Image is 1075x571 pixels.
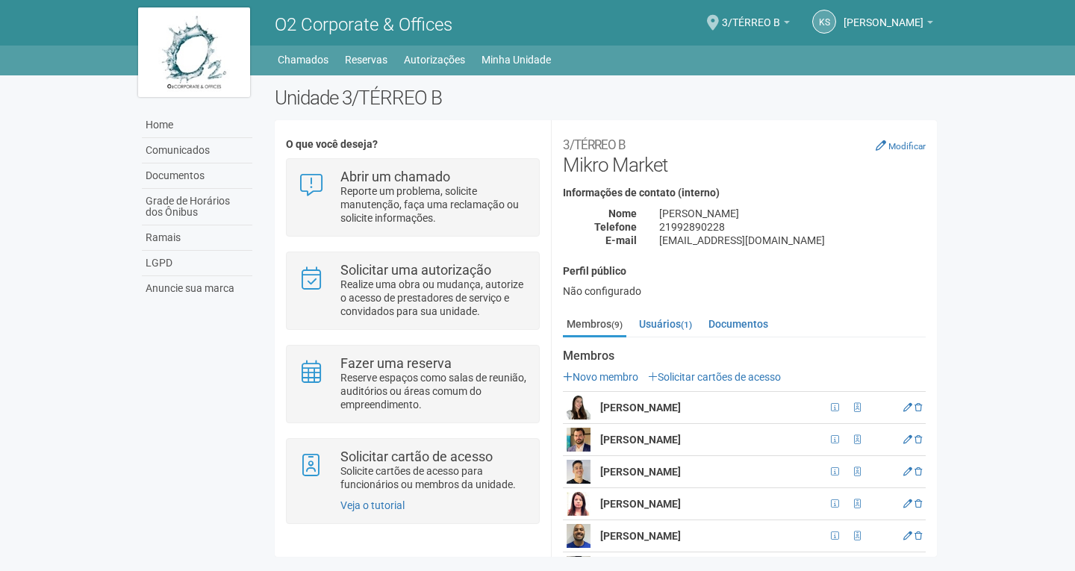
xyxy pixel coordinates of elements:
[563,137,626,152] small: 3/TÉRREO B
[142,163,252,189] a: Documentos
[563,313,626,337] a: Membros(9)
[914,499,922,509] a: Excluir membro
[600,530,681,542] strong: [PERSON_NAME]
[722,2,780,28] span: 3/TÉRREO B
[404,49,465,70] a: Autorizações
[605,234,637,246] strong: E-mail
[903,467,912,477] a: Editar membro
[286,139,539,150] h4: O que você deseja?
[482,49,551,70] a: Minha Unidade
[914,467,922,477] a: Excluir membro
[275,14,452,35] span: O2 Corporate & Offices
[648,371,781,383] a: Solicitar cartões de acesso
[903,434,912,445] a: Editar membro
[275,87,937,109] h2: Unidade 3/TÉRREO B
[600,466,681,478] strong: [PERSON_NAME]
[903,531,912,541] a: Editar membro
[142,276,252,301] a: Anuncie sua marca
[142,251,252,276] a: LGPD
[563,131,926,176] h2: Mikro Market
[142,225,252,251] a: Ramais
[340,371,528,411] p: Reserve espaços como salas de reunião, auditórios ou áreas comum do empreendimento.
[298,357,527,411] a: Fazer uma reserva Reserve espaços como salas de reunião, auditórios ou áreas comum do empreendime...
[563,266,926,277] h4: Perfil público
[345,49,387,70] a: Reservas
[844,19,933,31] a: [PERSON_NAME]
[563,187,926,199] h4: Informações de contato (interno)
[648,207,937,220] div: [PERSON_NAME]
[876,140,926,152] a: Modificar
[298,263,527,318] a: Solicitar uma autorização Realize uma obra ou mudança, autorize o acesso de prestadores de serviç...
[142,113,252,138] a: Home
[563,371,638,383] a: Novo membro
[340,464,528,491] p: Solicite cartões de acesso para funcionários ou membros da unidade.
[600,434,681,446] strong: [PERSON_NAME]
[608,208,637,219] strong: Nome
[594,221,637,233] strong: Telefone
[722,19,790,31] a: 3/TÉRREO B
[844,2,923,28] span: Karen Santos Bezerra
[567,428,591,452] img: user.png
[903,402,912,413] a: Editar membro
[914,531,922,541] a: Excluir membro
[142,138,252,163] a: Comunicados
[812,10,836,34] a: KS
[340,355,452,371] strong: Fazer uma reserva
[563,284,926,298] div: Não configurado
[903,499,912,509] a: Editar membro
[340,449,493,464] strong: Solicitar cartão de acesso
[567,524,591,548] img: user.png
[600,402,681,414] strong: [PERSON_NAME]
[278,49,328,70] a: Chamados
[681,319,692,330] small: (1)
[888,141,926,152] small: Modificar
[563,349,926,363] strong: Membros
[138,7,250,97] img: logo.jpg
[340,262,491,278] strong: Solicitar uma autorização
[567,492,591,516] img: user.png
[340,169,450,184] strong: Abrir um chamado
[340,499,405,511] a: Veja o tutorial
[611,319,623,330] small: (9)
[635,313,696,335] a: Usuários(1)
[567,396,591,419] img: user.png
[340,184,528,225] p: Reporte um problema, solicite manutenção, faça uma reclamação ou solicite informações.
[298,170,527,225] a: Abrir um chamado Reporte um problema, solicite manutenção, faça uma reclamação ou solicite inform...
[567,460,591,484] img: user.png
[914,434,922,445] a: Excluir membro
[648,220,937,234] div: 21992890228
[298,450,527,491] a: Solicitar cartão de acesso Solicite cartões de acesso para funcionários ou membros da unidade.
[914,402,922,413] a: Excluir membro
[648,234,937,247] div: [EMAIL_ADDRESS][DOMAIN_NAME]
[705,313,772,335] a: Documentos
[600,498,681,510] strong: [PERSON_NAME]
[142,189,252,225] a: Grade de Horários dos Ônibus
[340,278,528,318] p: Realize uma obra ou mudança, autorize o acesso de prestadores de serviço e convidados para sua un...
